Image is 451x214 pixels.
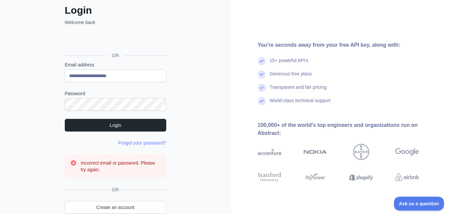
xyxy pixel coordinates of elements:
img: google [395,144,419,160]
div: 15+ powerful API's [270,57,308,70]
div: Generous free plans [270,70,312,84]
a: Forgot your password? [119,140,166,146]
iframe: Botão "Fazer login com o Google" [61,33,168,48]
a: Create an account [65,201,166,214]
img: check mark [258,57,266,65]
img: check mark [258,70,266,78]
img: nokia [303,144,327,160]
div: 100,000+ of the world's top engineers and organizations run on Abstract: [258,121,441,137]
div: World-class technical support [270,97,331,111]
iframe: Toggle Customer Support [394,197,444,211]
img: payoneer [303,171,327,183]
h3: Incorrect email or password. Please try again. [81,160,161,173]
img: check mark [258,84,266,92]
img: airbnb [395,171,419,183]
label: Email address [65,61,166,68]
span: OR [109,186,122,193]
p: Welcome back [65,19,166,26]
img: check mark [258,97,266,105]
h2: Login [65,4,166,16]
img: shopify [349,171,373,183]
img: bayer [353,144,369,160]
div: You're seconds away from your free API key, along with: [258,41,441,49]
div: Transparent and fair pricing [270,84,327,97]
span: OR [106,52,124,59]
img: accenture [258,144,281,160]
label: Password [65,90,166,97]
button: Login [65,119,166,132]
img: stanford university [258,171,281,183]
